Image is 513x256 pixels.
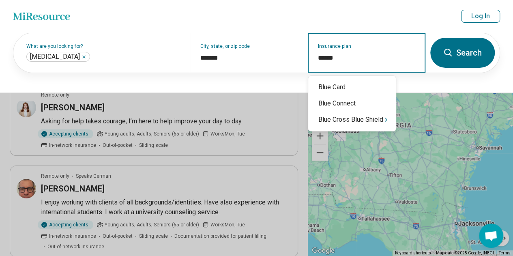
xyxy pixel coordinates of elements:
[26,44,180,49] label: What are you looking for?
[26,52,90,62] div: Borderline Personality
[308,112,396,128] div: Blue Cross Blue Shield
[308,79,396,128] div: Suggestions
[308,95,396,112] div: Blue Connect
[479,224,503,248] div: Open chat
[82,54,86,59] button: Borderline Personality
[461,10,500,23] button: Log In
[430,38,495,68] button: Search
[30,53,80,61] span: [MEDICAL_DATA]
[308,79,396,95] div: Blue Card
